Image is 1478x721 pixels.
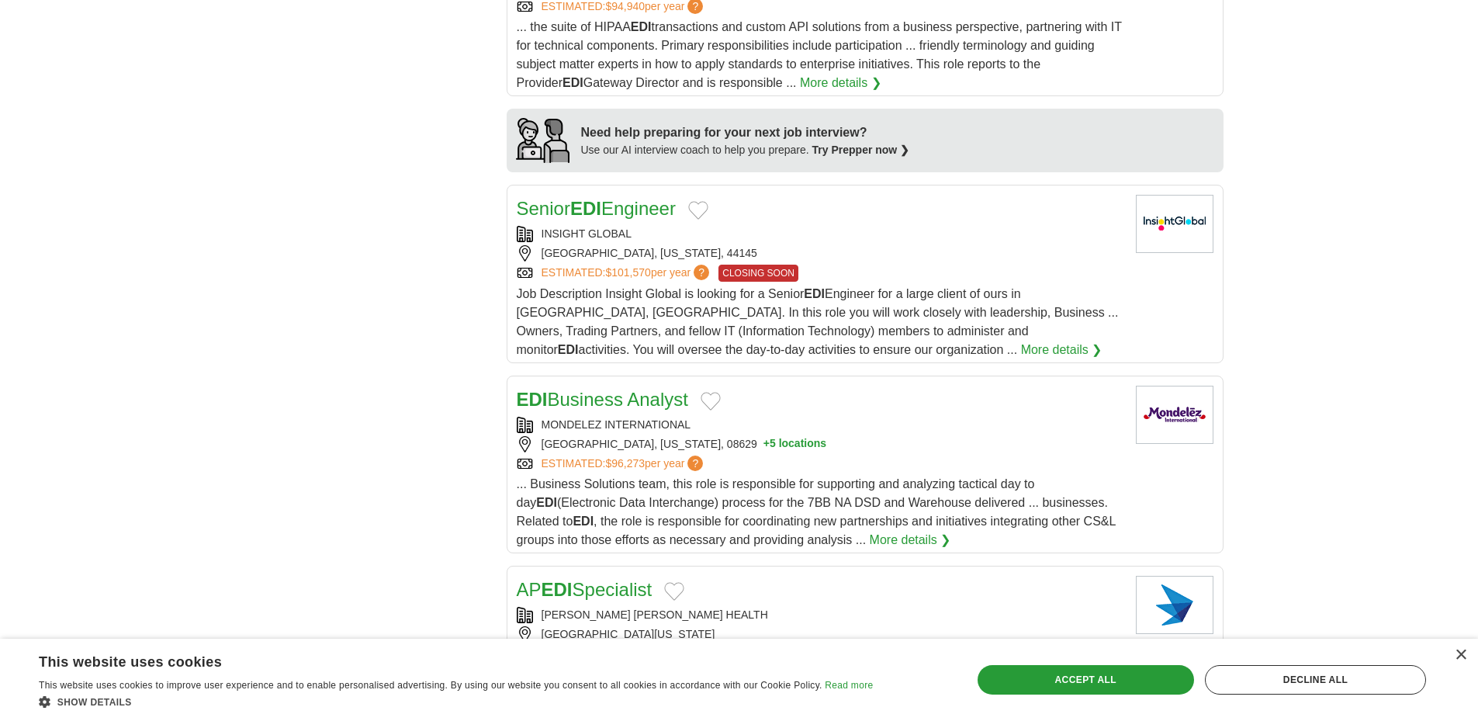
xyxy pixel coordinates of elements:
[517,389,548,410] strong: EDI
[517,245,1123,262] div: [GEOGRAPHIC_DATA], [US_STATE], 44145
[1136,195,1213,253] img: Insight Global logo
[1136,386,1213,444] img: Mondelez International logo
[542,579,573,600] strong: EDI
[542,608,768,621] a: [PERSON_NAME] [PERSON_NAME] HEALTH
[605,266,650,279] span: $101,570
[804,287,825,300] strong: EDI
[687,456,703,471] span: ?
[517,477,1116,546] span: ... Business Solutions team, this role is responsible for supporting and analyzing tactical day t...
[39,648,834,671] div: This website uses cookies
[605,457,645,470] span: $96,273
[800,74,881,92] a: More details ❯
[870,531,951,549] a: More details ❯
[763,436,826,452] button: +5 locations
[570,198,601,219] strong: EDI
[517,287,1119,356] span: Job Description Insight Global is looking for a Senior Engineer for a large client of ours in [GE...
[718,265,798,282] span: CLOSING SOON
[517,436,1123,452] div: [GEOGRAPHIC_DATA], [US_STATE], 08629
[581,142,910,158] div: Use our AI interview coach to help you prepare.
[1136,576,1213,634] img: Beth Israel Deaconess Medical Center logo
[39,680,822,691] span: This website uses cookies to improve user experience and to enable personalised advertising. By u...
[664,582,684,601] button: Add to favorite jobs
[701,392,721,411] button: Add to favorite jobs
[581,123,910,142] div: Need help preparing for your next job interview?
[1455,650,1466,661] div: Close
[517,626,1123,643] div: [GEOGRAPHIC_DATA][US_STATE]
[542,227,632,240] a: INSIGHT GLOBAL
[1021,341,1102,359] a: More details ❯
[542,456,707,472] a: ESTIMATED:$96,273per year?
[688,201,708,220] button: Add to favorite jobs
[517,579,652,600] a: APEDISpecialist
[763,436,770,452] span: +
[536,496,557,509] strong: EDI
[517,20,1122,89] span: ... the suite of HIPAA transactions and custom API solutions from a business perspective, partner...
[542,265,713,282] a: ESTIMATED:$101,570per year?
[517,198,676,219] a: SeniorEDIEngineer
[39,694,873,709] div: Show details
[694,265,709,280] span: ?
[1205,665,1426,695] div: Decline all
[558,343,579,356] strong: EDI
[573,515,594,528] strong: EDI
[812,144,910,156] a: Try Prepper now ❯
[631,20,652,33] strong: EDI
[825,680,873,691] a: Read more, opens a new window
[57,697,132,708] span: Show details
[542,418,691,431] a: MONDELEZ INTERNATIONAL
[562,76,583,89] strong: EDI
[517,389,688,410] a: EDIBusiness Analyst
[978,665,1194,695] div: Accept all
